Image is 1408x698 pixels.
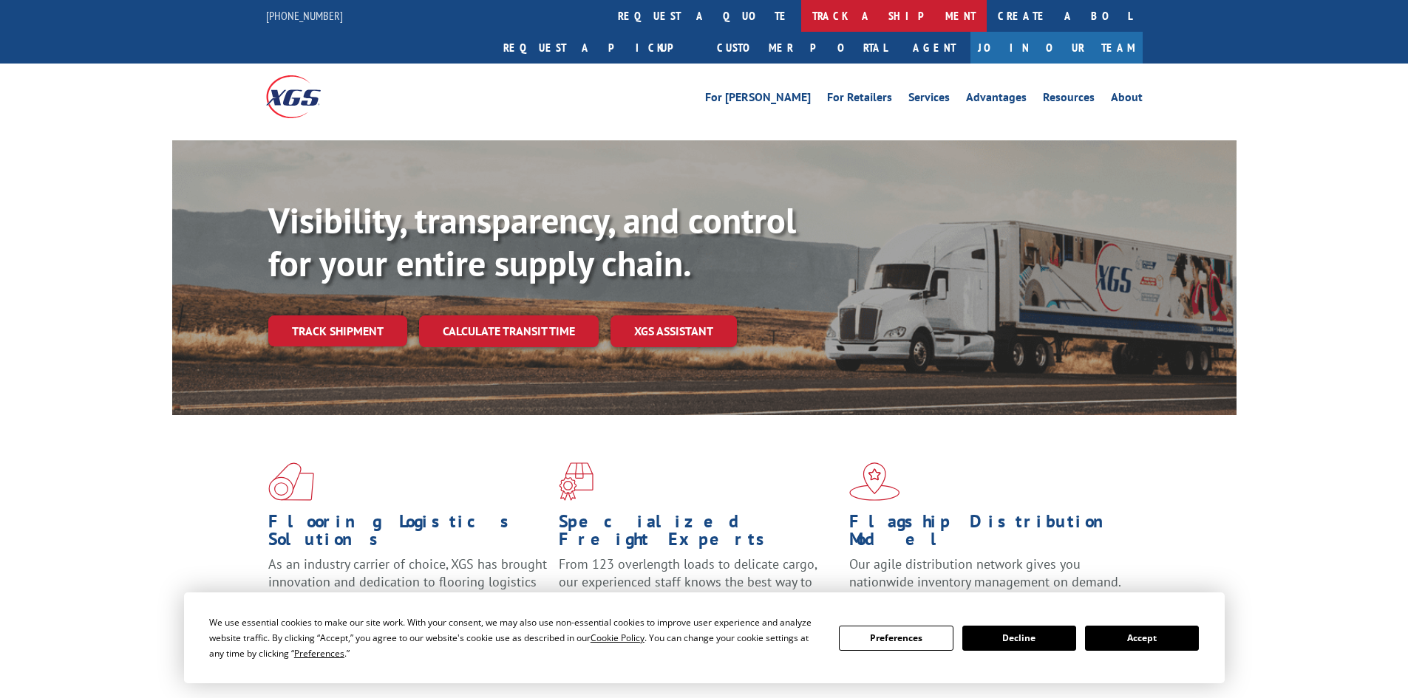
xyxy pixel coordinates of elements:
a: Advantages [966,92,1027,108]
a: Services [908,92,950,108]
span: Preferences [294,647,344,660]
h1: Flooring Logistics Solutions [268,513,548,555]
a: Customer Portal [706,32,898,64]
a: Join Our Team [970,32,1143,64]
h1: Flagship Distribution Model [849,513,1129,555]
a: Resources [1043,92,1095,108]
a: For [PERSON_NAME] [705,92,811,108]
div: Cookie Consent Prompt [184,592,1225,683]
b: Visibility, transparency, and control for your entire supply chain. [268,197,796,286]
a: Track shipment [268,315,407,346]
img: xgs-icon-total-supply-chain-intelligence-red [268,462,314,501]
button: Decline [962,626,1076,651]
span: Cookie Policy [591,632,645,644]
a: Request a pickup [492,32,706,64]
span: Our agile distribution network gives you nationwide inventory management on demand. [849,555,1121,590]
h1: Specialized Freight Experts [559,513,838,555]
p: From 123 overlength loads to delicate cargo, our experienced staff knows the best way to move you... [559,555,838,621]
img: xgs-icon-focused-on-flooring-red [559,462,594,501]
a: XGS ASSISTANT [611,315,737,347]
span: As an industry carrier of choice, XGS has brought innovation and dedication to flooring logistics... [268,555,547,608]
button: Preferences [839,626,953,651]
div: We use essential cookies to make our site work. With your consent, we may also use non-essential ... [209,615,821,661]
button: Accept [1085,626,1199,651]
a: [PHONE_NUMBER] [266,8,343,23]
a: About [1111,92,1143,108]
img: xgs-icon-flagship-distribution-model-red [849,462,900,501]
a: Calculate transit time [419,315,599,347]
a: Agent [898,32,970,64]
a: For Retailers [827,92,892,108]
